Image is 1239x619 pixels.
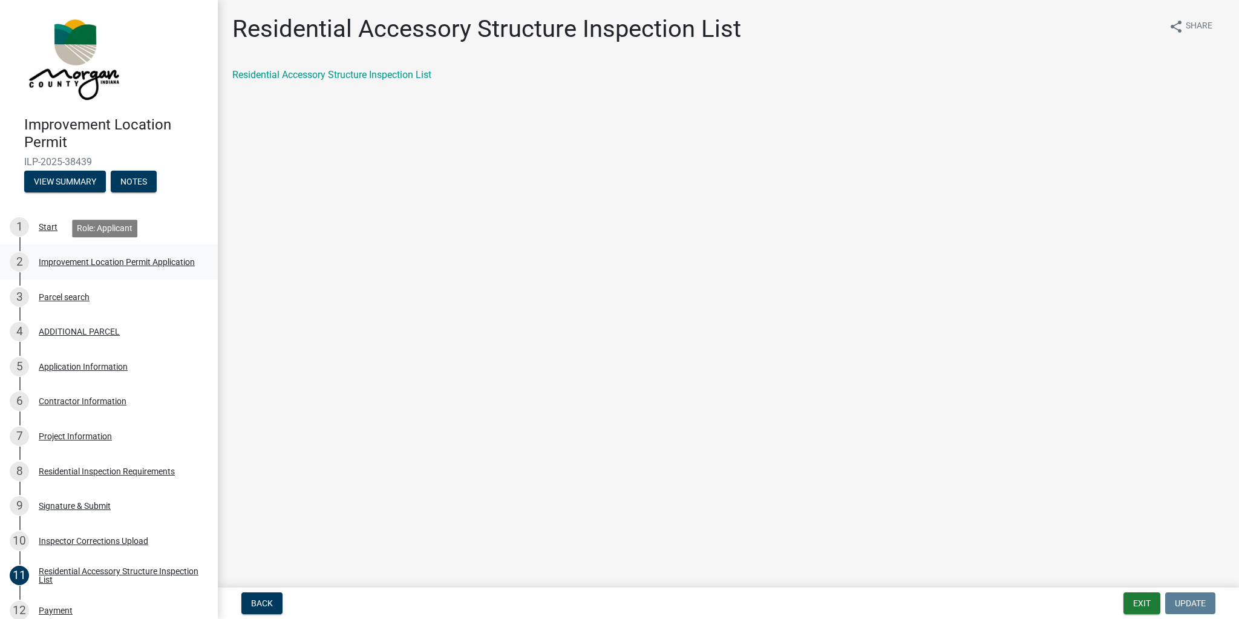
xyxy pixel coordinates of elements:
img: Morgan County, Indiana [24,13,122,103]
div: 2 [10,252,29,272]
div: Improvement Location Permit Application [39,258,195,266]
span: Back [251,598,273,608]
div: 11 [10,566,29,585]
div: 6 [10,391,29,411]
div: Residential Accessory Structure Inspection List [39,567,198,584]
div: Contractor Information [39,397,126,405]
div: 4 [10,322,29,341]
div: 5 [10,357,29,376]
span: Share [1186,19,1212,34]
h1: Residential Accessory Structure Inspection List [232,15,741,44]
i: share [1169,19,1183,34]
div: 10 [10,531,29,551]
h4: Improvement Location Permit [24,116,208,151]
a: Residential Accessory Structure Inspection List [232,69,431,80]
div: ADDITIONAL PARCEL [39,327,120,336]
div: Signature & Submit [39,502,111,510]
button: Update [1165,592,1215,614]
button: shareShare [1159,15,1222,38]
div: Inspector Corrections Upload [39,537,148,545]
div: 3 [10,287,29,307]
span: Update [1175,598,1206,608]
button: View Summary [24,171,106,192]
button: Back [241,592,283,614]
div: Project Information [39,432,112,441]
button: Exit [1123,592,1160,614]
div: Start [39,223,57,231]
div: 9 [10,496,29,516]
wm-modal-confirm: Notes [111,177,157,187]
div: 8 [10,462,29,481]
div: Residential Inspection Requirements [39,467,175,476]
div: 1 [10,217,29,237]
wm-modal-confirm: Summary [24,177,106,187]
div: Parcel search [39,293,90,301]
div: Application Information [39,362,128,371]
div: 7 [10,427,29,446]
span: ILP-2025-38439 [24,156,194,168]
div: Payment [39,606,73,615]
button: Notes [111,171,157,192]
div: Role: Applicant [72,220,137,237]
